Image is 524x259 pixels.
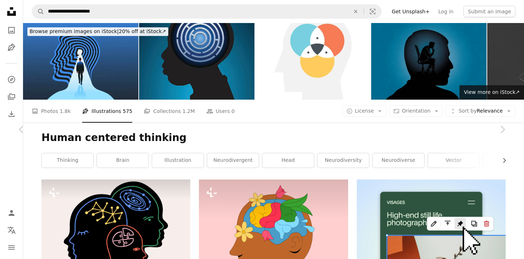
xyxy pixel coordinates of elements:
[32,5,44,18] button: Search Unsplash
[459,85,524,100] a: View more on iStock↗
[255,23,370,100] img: flexible mind flat web icon concept
[30,28,119,34] span: Browse premium images on iStock |
[402,108,430,114] span: Orientation
[4,40,19,55] a: Illustrations
[373,153,424,168] a: neurodiverse
[434,6,458,17] a: Log in
[458,108,503,115] span: Relevance
[348,5,364,18] button: Clear
[23,23,138,100] img: Man in head shape tunnel illustration.
[207,100,235,123] a: Users 0
[355,108,374,114] span: License
[446,105,515,117] button: Sort byRelevance
[387,6,434,17] a: Get Unsplash+
[32,4,382,19] form: Find visuals sitewide
[23,23,173,40] a: Browse premium images on iStock|20% off at iStock↗
[152,153,204,168] a: illustration
[342,105,387,117] button: License
[389,105,443,117] button: Orientation
[207,153,259,168] a: neurodivergent
[60,107,71,115] span: 1.8k
[4,240,19,255] button: Menu
[458,108,476,114] span: Sort by
[144,100,195,123] a: Collections 1.2M
[4,90,19,104] a: Collections
[371,23,487,100] img: Profile view of a man with a businessman sitting inside his head thinking
[4,223,19,237] button: Language
[481,95,524,164] a: Next
[463,6,515,17] button: Submit an image
[4,72,19,87] a: Explore
[464,89,520,95] span: View more on iStock ↗
[4,206,19,220] a: Log in / Sign up
[41,226,190,232] a: Brain illustration represents different thoughts and ideas.
[30,28,166,34] span: 20% off at iStock ↗
[364,5,381,18] button: Visual search
[231,107,235,115] span: 0
[4,23,19,37] a: Photos
[428,153,479,168] a: vector
[139,23,254,100] img: Childs mind
[182,107,195,115] span: 1.2M
[317,153,369,168] a: neurodiversity
[262,153,314,168] a: head
[32,100,71,123] a: Photos 1.8k
[42,153,93,168] a: thinking
[41,131,506,144] h1: Human centered thinking
[97,153,148,168] a: brain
